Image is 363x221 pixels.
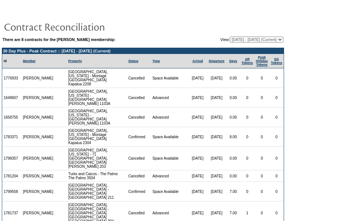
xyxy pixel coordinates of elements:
td: 0 [240,108,255,127]
td: 0 [240,127,255,147]
td: [PERSON_NAME] [21,88,55,108]
td: [GEOGRAPHIC_DATA], [US_STATE] - Montage [GEOGRAPHIC_DATA] Kapalua 2208 [67,68,127,88]
td: [PERSON_NAME] [21,68,55,88]
td: 0 [255,147,270,170]
td: Cancelled [127,68,151,88]
td: Cancelled [127,147,151,170]
a: SGTokens [271,57,282,65]
td: Cancelled [127,108,151,127]
td: [GEOGRAPHIC_DATA], [US_STATE] - [GEOGRAPHIC_DATA] [PERSON_NAME] 1103A [67,108,127,127]
td: 8.00 [227,127,240,147]
td: 0.00 [227,108,240,127]
td: 0 [255,182,270,201]
td: [PERSON_NAME] [21,170,55,182]
td: [PERSON_NAME] [21,147,55,170]
td: [GEOGRAPHIC_DATA], [US_STATE] - [GEOGRAPHIC_DATA] [PERSON_NAME] 1103A [67,88,127,108]
a: Departure [209,59,225,63]
td: [DATE] [207,182,227,201]
td: [DATE] [207,68,227,88]
td: Cancelled [127,88,151,108]
td: 0 [240,68,255,88]
td: 7.00 [227,182,240,201]
td: [PERSON_NAME] [21,127,55,147]
img: pgTtlContractReconciliation.gif [4,19,151,34]
td: 0 [269,182,284,201]
td: 1783371 [2,127,21,147]
td: [DATE] [188,170,207,182]
td: 0 [255,127,270,147]
td: 1776933 [2,68,21,88]
td: Space Available [151,68,188,88]
td: Cancelled [127,170,151,182]
td: 0 [255,68,270,88]
td: 1648607 [2,88,21,108]
a: Peak HolidayTokens [256,55,268,67]
td: 0 [240,88,255,108]
td: [GEOGRAPHIC_DATA], [US_STATE] - 71 [GEOGRAPHIC_DATA], [GEOGRAPHIC_DATA] [PERSON_NAME] 203 [67,147,127,170]
td: [DATE] [188,68,207,88]
td: [GEOGRAPHIC_DATA], [US_STATE] - Montage [GEOGRAPHIC_DATA] Kapalua 2304 [67,127,127,147]
td: 0 [240,170,255,182]
b: There are 8 contracts for the [PERSON_NAME] membership: [3,37,115,42]
td: 0 [269,88,284,108]
a: ARTokens [242,57,253,65]
td: Id [2,54,21,68]
td: 0 [240,147,255,170]
td: 0 [269,147,284,170]
td: Confirmed [127,182,151,201]
td: 1798357 [2,147,21,170]
td: Confirmed [127,127,151,147]
td: Advanced [151,170,188,182]
td: [DATE] [207,88,227,108]
td: [PERSON_NAME] [21,108,55,127]
td: 1658755 [2,108,21,127]
td: [DATE] [188,88,207,108]
td: Advanced [151,88,188,108]
td: [GEOGRAPHIC_DATA], [GEOGRAPHIC_DATA] - [GEOGRAPHIC_DATA] [GEOGRAPHIC_DATA] 211 [67,182,127,201]
td: Turks and Caicos - The Palms The Palms 3504 [67,170,127,182]
td: [DATE] [188,147,207,170]
td: [DATE] [188,182,207,201]
td: 1799558 [2,182,21,201]
td: Space Available [151,147,188,170]
td: 0 [269,68,284,88]
td: [DATE] [207,147,227,170]
td: 0 [269,170,284,182]
a: Status [128,59,139,63]
td: View: [183,37,283,42]
td: Advanced [151,108,188,127]
a: Arrival [192,59,203,63]
td: [DATE] [207,170,227,182]
td: 0 [269,108,284,127]
a: Type [152,59,160,63]
td: [PERSON_NAME] [21,182,55,201]
td: [DATE] [188,108,207,127]
td: 0.00 [227,68,240,88]
td: 0 [255,88,270,108]
a: Property [68,59,82,63]
td: [DATE] [207,108,227,127]
a: Member [23,59,36,63]
td: [DATE] [207,127,227,147]
td: 0 [255,170,270,182]
td: Space Available [151,127,188,147]
td: 0 [269,127,284,147]
td: 0.00 [227,170,240,182]
td: 1781204 [2,170,21,182]
td: Space Available [151,182,188,201]
td: 30 Day Plus - Peak Contract :: [DATE] - [DATE] (Current) [2,48,284,54]
td: [DATE] [188,127,207,147]
td: 0 [255,108,270,127]
td: 0.00 [227,147,240,170]
td: 0.00 [227,88,240,108]
td: 0 [240,182,255,201]
a: Days [229,59,237,63]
